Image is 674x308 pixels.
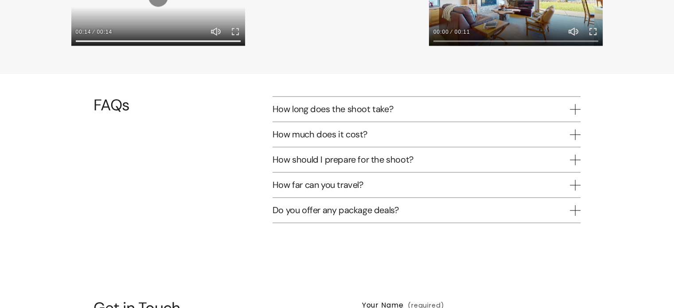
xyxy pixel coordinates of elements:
[433,27,451,36] div: Current time
[93,27,114,36] div: Duration
[433,38,599,44] input: Seek
[273,122,580,147] button: How much does it cost?
[451,27,472,36] div: Duration
[273,198,580,222] button: Do you offer any package deals?
[273,97,580,121] button: How long does the shoot take?
[76,38,241,44] input: Seek
[273,154,570,165] span: How should I prepare for the shoot?
[273,103,570,115] span: How long does the shoot take?
[273,129,570,140] span: How much does it cost?
[76,27,94,36] div: Current time
[273,172,580,197] button: How far can you travel?
[94,96,245,114] h2: FAQs
[273,204,570,216] span: Do you offer any package deals?
[273,147,580,172] button: How should I prepare for the shoot?
[273,179,570,191] span: How far can you travel?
